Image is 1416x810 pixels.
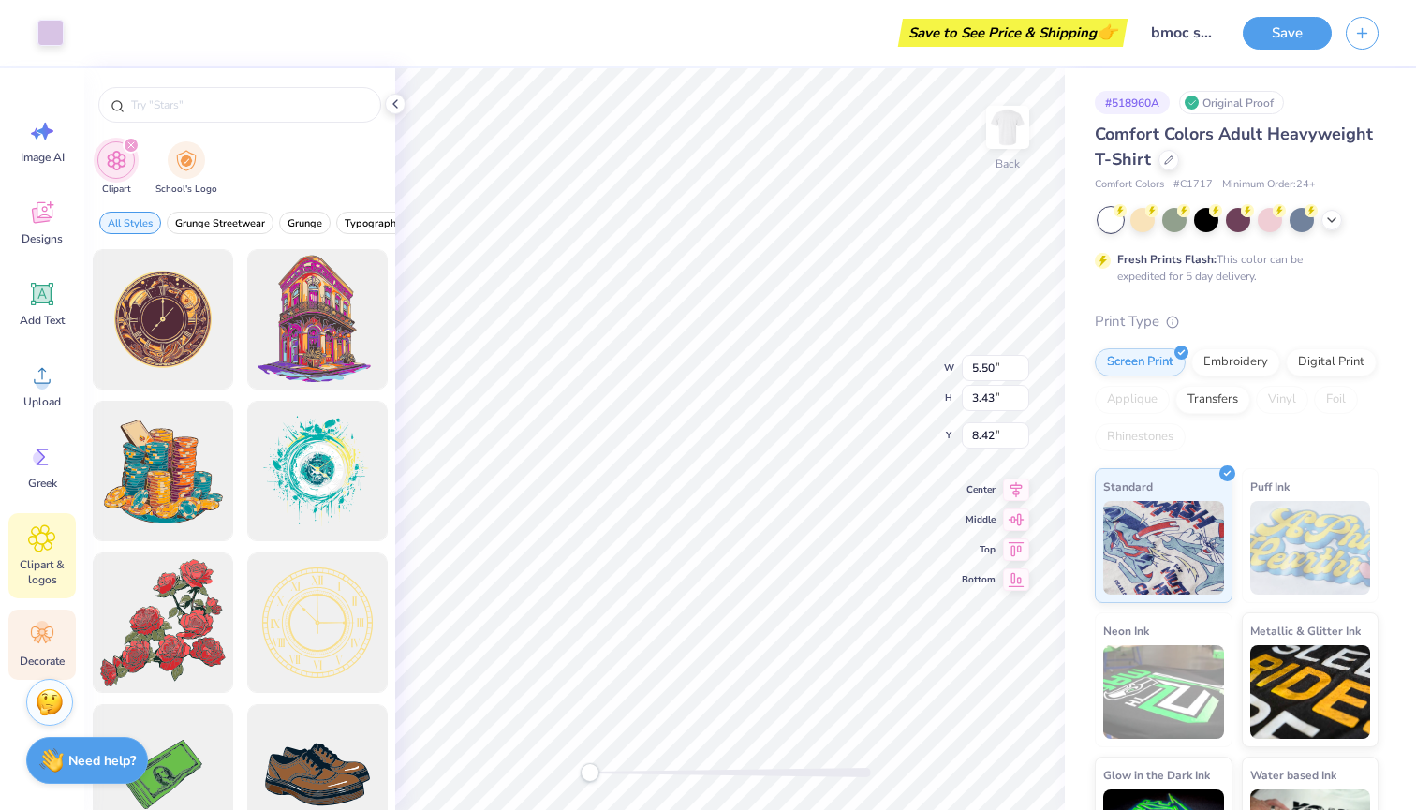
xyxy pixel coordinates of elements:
[167,212,273,234] button: filter button
[1095,386,1170,414] div: Applique
[1103,765,1210,785] span: Glow in the Dark Ink
[336,212,410,234] button: filter button
[129,96,369,114] input: Try "Stars"
[155,183,217,197] span: School's Logo
[581,763,599,782] div: Accessibility label
[1314,386,1358,414] div: Foil
[1095,91,1170,114] div: # 518960A
[1117,251,1348,285] div: This color can be expedited for 5 day delivery.
[1095,348,1186,376] div: Screen Print
[1137,14,1229,52] input: Untitled Design
[279,212,331,234] button: filter button
[1095,311,1379,332] div: Print Type
[97,141,135,197] button: filter button
[102,183,131,197] span: Clipart
[1256,386,1308,414] div: Vinyl
[1117,252,1217,267] strong: Fresh Prints Flash:
[22,231,63,246] span: Designs
[1250,501,1371,595] img: Puff Ink
[1250,645,1371,739] img: Metallic & Glitter Ink
[1250,621,1361,641] span: Metallic & Glitter Ink
[1173,177,1213,193] span: # C1717
[996,155,1020,172] div: Back
[68,752,136,770] strong: Need help?
[1103,477,1153,496] span: Standard
[1095,423,1186,451] div: Rhinestones
[962,512,996,527] span: Middle
[155,141,217,197] button: filter button
[962,542,996,557] span: Top
[176,150,197,171] img: School's Logo Image
[97,141,135,197] div: filter for Clipart
[1222,177,1316,193] span: Minimum Order: 24 +
[1095,123,1373,170] span: Comfort Colors Adult Heavyweight T-Shirt
[1103,501,1224,595] img: Standard
[1175,386,1250,414] div: Transfers
[20,654,65,669] span: Decorate
[20,313,65,328] span: Add Text
[99,212,161,234] button: filter button
[28,476,57,491] span: Greek
[1103,645,1224,739] img: Neon Ink
[903,19,1123,47] div: Save to See Price & Shipping
[21,150,65,165] span: Image AI
[962,482,996,497] span: Center
[1250,765,1336,785] span: Water based Ink
[1103,621,1149,641] span: Neon Ink
[106,150,127,171] img: Clipart Image
[11,557,73,587] span: Clipart & logos
[345,216,402,230] span: Typography
[175,216,265,230] span: Grunge Streetwear
[1243,17,1332,50] button: Save
[23,394,61,409] span: Upload
[989,109,1026,146] img: Back
[1097,21,1117,43] span: 👉
[1191,348,1280,376] div: Embroidery
[1250,477,1290,496] span: Puff Ink
[1286,348,1377,376] div: Digital Print
[288,216,322,230] span: Grunge
[155,141,217,197] div: filter for School's Logo
[962,572,996,587] span: Bottom
[1095,177,1164,193] span: Comfort Colors
[108,216,153,230] span: All Styles
[1179,91,1284,114] div: Original Proof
